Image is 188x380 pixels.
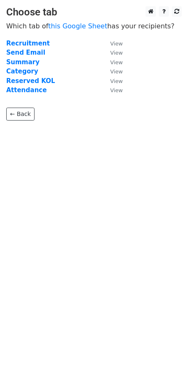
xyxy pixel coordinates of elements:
a: View [102,68,123,75]
a: View [102,49,123,56]
small: View [110,78,123,84]
a: View [102,77,123,85]
small: View [110,68,123,75]
small: View [110,59,123,65]
a: Summary [6,58,40,66]
a: Category [6,68,38,75]
h3: Choose tab [6,6,182,18]
a: View [102,40,123,47]
a: View [102,58,123,66]
a: Reserved KOL [6,77,55,85]
a: View [102,86,123,94]
p: Which tab of has your recipients? [6,22,182,30]
a: this Google Sheet [48,22,107,30]
a: Attendance [6,86,47,94]
small: View [110,50,123,56]
a: ← Back [6,108,35,121]
a: Recruitment [6,40,50,47]
small: View [110,40,123,47]
a: Send Email [6,49,45,56]
small: View [110,87,123,93]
